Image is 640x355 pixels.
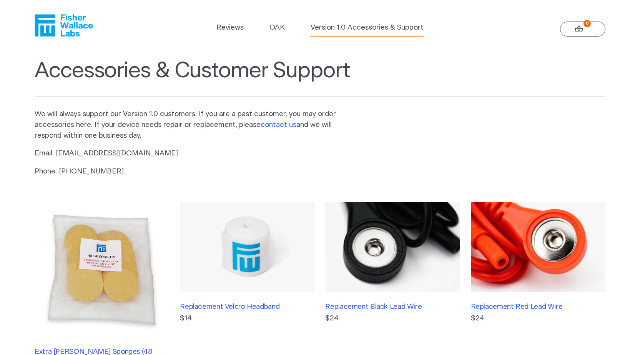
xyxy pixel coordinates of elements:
[35,58,605,97] h1: Accessories & Customer Support
[471,303,600,311] h3: Replacement Red Lead Wire
[471,202,605,292] img: Replacement Red Lead Wire
[269,22,285,33] a: OAK
[180,202,314,292] img: Replacement Velcro Headband
[216,22,244,33] a: Reviews
[560,22,605,37] a: 0
[325,303,454,311] h3: Replacement Black Lead Wire
[325,313,460,324] p: $24
[180,313,314,324] p: $14
[35,166,348,177] p: Phone: [PHONE_NUMBER]
[311,22,424,33] a: Version 1.0 Accessories & Support
[35,202,169,337] img: Extra Fisher Wallace Sponges (48 pack)
[471,313,605,324] p: $24
[35,109,348,141] p: We will always support our Version 1.0 customers. If you are a past customer, you may order acces...
[180,303,309,311] h3: Replacement Velcro Headband
[583,20,591,27] strong: 0
[261,121,296,128] a: contact us
[35,14,93,37] a: Fisher Wallace
[35,148,348,159] p: Email: [EMAIL_ADDRESS][DOMAIN_NAME]
[325,202,460,292] img: Replacement Black Lead Wire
